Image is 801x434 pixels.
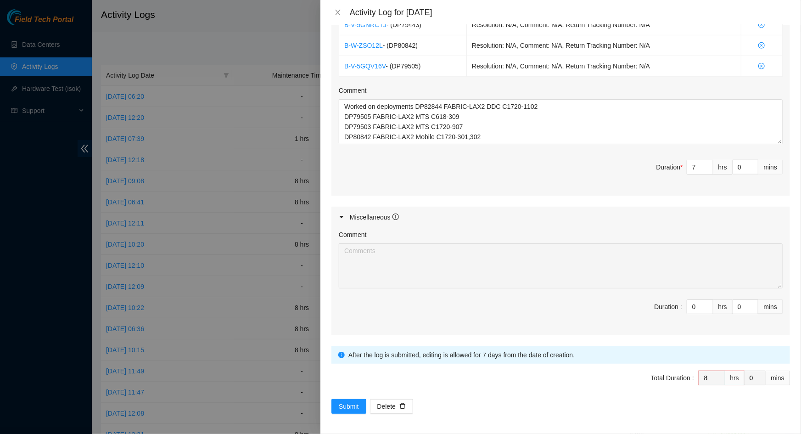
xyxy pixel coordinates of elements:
[344,62,386,70] a: B-V-5GQV16V
[766,371,790,385] div: mins
[467,56,741,77] td: Resolution: N/A, Comment: N/A, Return Tracking Number: N/A
[467,35,741,56] td: Resolution: N/A, Comment: N/A, Return Tracking Number: N/A
[713,299,733,314] div: hrs
[331,207,790,228] div: Miscellaneous info-circle
[654,302,682,312] div: Duration :
[746,22,777,28] span: close-circle
[467,15,741,35] td: Resolution: N/A, Comment: N/A, Return Tracking Number: N/A
[348,350,783,360] div: After the log is submitted, editing is allowed for 7 days from the date of creation.
[392,214,399,220] span: info-circle
[713,160,733,175] div: hrs
[758,299,783,314] div: mins
[331,399,366,414] button: Submit
[344,42,383,49] a: B-W-ZSO12L
[725,371,745,385] div: hrs
[399,403,406,410] span: delete
[758,160,783,175] div: mins
[656,162,683,172] div: Duration
[370,399,413,414] button: Deletedelete
[344,21,386,28] a: B-V-5GNRCTJ
[377,401,396,411] span: Delete
[339,85,367,96] label: Comment
[339,401,359,411] span: Submit
[746,42,777,49] span: close-circle
[339,214,344,220] span: caret-right
[386,21,421,28] span: - ( DP79443 )
[350,212,399,222] div: Miscellaneous
[338,352,345,358] span: info-circle
[339,243,783,288] textarea: Comment
[383,42,418,49] span: - ( DP80842 )
[339,99,783,144] textarea: Comment
[651,373,694,383] div: Total Duration :
[339,230,367,240] label: Comment
[386,62,420,70] span: - ( DP79505 )
[350,7,790,17] div: Activity Log for [DATE]
[334,9,342,16] span: close
[331,8,344,17] button: Close
[746,63,777,69] span: close-circle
